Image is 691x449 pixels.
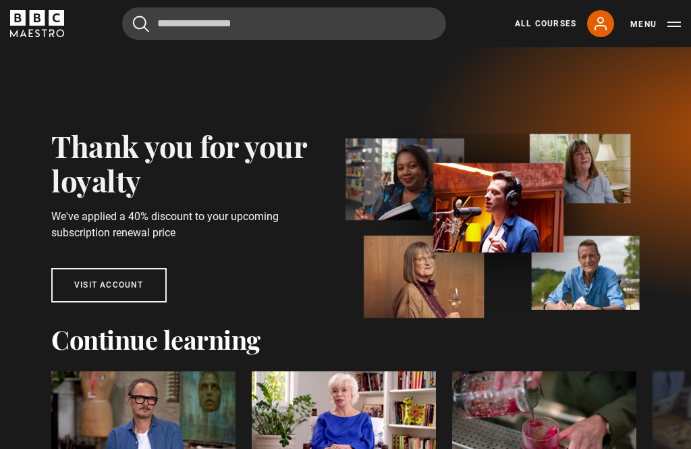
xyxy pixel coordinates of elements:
h2: Thank you for your loyalty [51,128,319,198]
svg: BBC Maestro [10,10,64,37]
h2: Continue learning [51,324,640,355]
a: Visit account [51,268,167,302]
img: banner_image-1d4a58306c65641337db.webp [345,134,640,318]
button: Submit the search query [133,16,149,32]
a: All Courses [515,18,576,30]
p: We've applied a 40% discount to your upcoming subscription renewal price [51,209,319,241]
button: Toggle navigation [630,18,681,31]
input: Search [122,7,446,40]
